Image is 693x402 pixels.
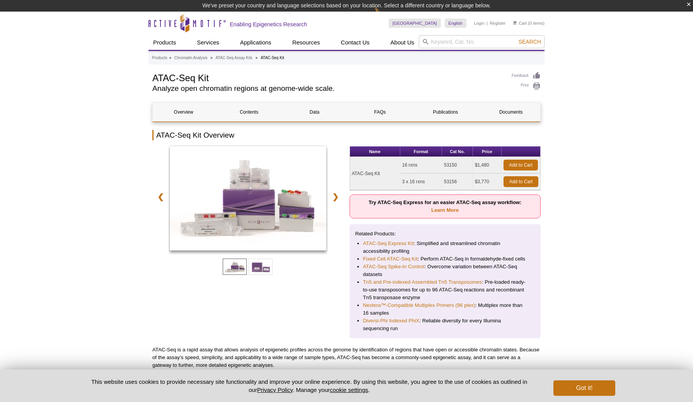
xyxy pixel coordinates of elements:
[512,72,541,80] a: Feedback
[169,56,171,60] li: »
[216,55,253,61] a: ATAC-Seq Assay Kits
[415,103,476,121] a: Publications
[288,35,325,50] a: Resources
[192,35,224,50] a: Services
[442,174,473,190] td: 53156
[363,240,414,247] a: ATAC-Seq Express Kit
[330,387,368,393] button: cookie settings
[513,20,527,26] a: Cart
[148,35,181,50] a: Products
[152,130,541,140] h2: ATAC-Seq Kit Overview
[350,146,400,157] th: Name
[336,35,374,50] a: Contact Us
[363,301,527,317] li: : Multiplex more than 16 samples
[504,176,538,187] a: Add to Cart
[349,103,411,121] a: FAQs
[170,146,326,250] img: ATAC-Seq Kit
[261,56,284,60] li: ATAC-Seq Kit
[519,39,541,45] span: Search
[170,146,326,253] a: ATAC-Seq Kit
[473,146,502,157] th: Price
[363,317,420,325] a: Diversi-Phi Indexed PhiX
[389,19,441,28] a: [GEOGRAPHIC_DATA]
[218,103,280,121] a: Contents
[504,160,538,170] a: Add to Cart
[284,103,345,121] a: Data
[474,20,485,26] a: Login
[230,21,307,28] h2: Enabling Epigenetics Research
[400,174,442,190] td: 3 x 16 rxns
[445,19,466,28] a: English
[513,19,544,28] li: (0 items)
[363,240,527,255] li: : Simplified and streamlined chromatin accessibility profiling
[442,157,473,174] td: 53150
[473,157,502,174] td: $1,480
[363,301,475,309] a: Nextera™-Compatible Multiplex Primers (96 plex)
[490,20,505,26] a: Register
[152,85,504,92] h2: Analyze open chromatin regions at genome-wide scale.
[78,378,541,394] p: This website uses cookies to provide necessary site functionality and improve your online experie...
[374,6,395,24] img: Change Here
[513,21,517,25] img: Your Cart
[473,174,502,190] td: $3,770
[152,55,167,61] a: Products
[516,38,543,45] button: Search
[152,188,169,206] a: ❮
[256,56,258,60] li: »
[419,35,544,48] input: Keyword, Cat. No.
[174,55,208,61] a: Chromatin Analysis
[152,72,504,83] h1: ATAC-Seq Kit
[363,255,527,263] li: : Perform ATAC-Seq in formaldehyde-fixed cells
[512,82,541,90] a: Print
[152,346,541,369] p: ATAC-Seq is a rapid assay that allows analysis of epigenetic profiles across the genome by identi...
[350,157,400,190] td: ATAC-Seq Kit
[369,199,521,213] strong: Try ATAC-Seq Express for an easier ATAC-Seq assay workflow:
[486,19,488,28] li: |
[553,380,615,396] button: Got it!
[363,263,527,278] li: : Overcome variation between ATAC-Seq datasets
[363,278,482,286] a: Tn5 and Pre-indexed Assembled Tn5 Transposomes
[363,317,527,332] li: : Reliable diversity for every Illumina sequencing run
[327,188,344,206] a: ❯
[400,146,442,157] th: Format
[236,35,276,50] a: Applications
[363,278,527,301] li: : Pre-loaded ready-to-use transposomes for up to 96 ATAC-Seq reactions and recombinant Tn5 transp...
[386,35,419,50] a: About Us
[210,56,213,60] li: »
[442,146,473,157] th: Cat No.
[153,103,214,121] a: Overview
[480,103,542,121] a: Documents
[257,387,293,393] a: Privacy Policy
[355,230,535,238] p: Related Products:
[363,255,418,263] a: Fixed Cell ATAC-Seq Kit
[431,207,459,213] a: Learn More
[363,263,425,271] a: ATAC-Seq Spike-In Control
[400,157,442,174] td: 16 rxns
